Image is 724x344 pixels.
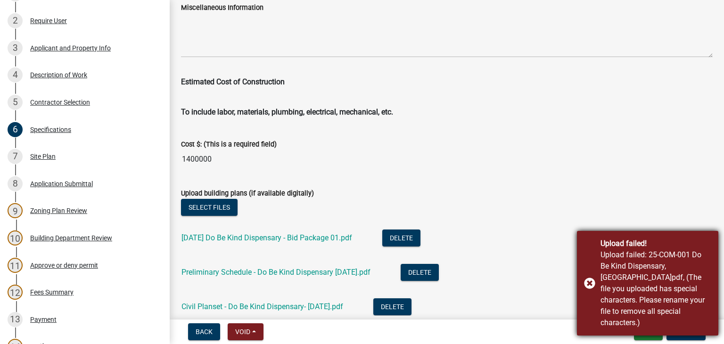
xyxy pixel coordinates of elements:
[401,264,439,281] button: Delete
[8,203,23,218] div: 9
[373,303,411,312] wm-modal-confirm: Delete Document
[181,107,393,116] b: To include labor, materials, plumbing, electrical, mechanical, etc.
[30,45,111,51] div: Applicant and Property Info
[181,302,343,311] a: Civil Planset - Do Be Kind Dispensary- [DATE].pdf
[8,176,23,191] div: 8
[601,249,711,328] div: Upload failed: 25-COM-001 Do Be Kind Dispensary, La Crescent, MN 55947.pdf, (The file you uploade...
[8,41,23,56] div: 3
[8,149,23,164] div: 7
[30,207,87,214] div: Zoning Plan Review
[30,72,87,78] div: Description of Work
[30,235,112,241] div: Building Department Review
[401,269,439,278] wm-modal-confirm: Delete Document
[30,180,93,187] div: Application Submittal
[30,289,74,295] div: Fees Summary
[30,316,57,323] div: Payment
[181,233,352,242] a: [DATE] Do Be Kind Dispensary - Bid Package 01.pdf
[601,238,711,249] div: Upload failed!
[373,298,411,315] button: Delete
[382,234,420,243] wm-modal-confirm: Delete Document
[196,328,213,336] span: Back
[30,17,67,24] div: Require User
[228,323,263,340] button: Void
[181,141,277,148] label: Cost $: (This is a required field)
[8,258,23,273] div: 11
[181,77,285,86] span: Estimated Cost of Construction
[8,230,23,246] div: 10
[8,95,23,110] div: 5
[181,268,370,277] a: Preliminary Schedule - Do Be Kind Dispensary [DATE].pdf
[30,262,98,269] div: Approve or deny permit
[30,99,90,106] div: Contractor Selection
[8,285,23,300] div: 12
[8,122,23,137] div: 6
[188,323,220,340] button: Back
[8,312,23,327] div: 13
[181,190,314,197] label: Upload building plans (if available digitally)
[8,67,23,82] div: 4
[30,126,71,133] div: Specifications
[8,13,23,28] div: 2
[382,229,420,246] button: Delete
[181,199,238,216] button: Select files
[181,5,263,11] label: Miscellaneous Information
[30,153,56,160] div: Site Plan
[235,328,250,336] span: Void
